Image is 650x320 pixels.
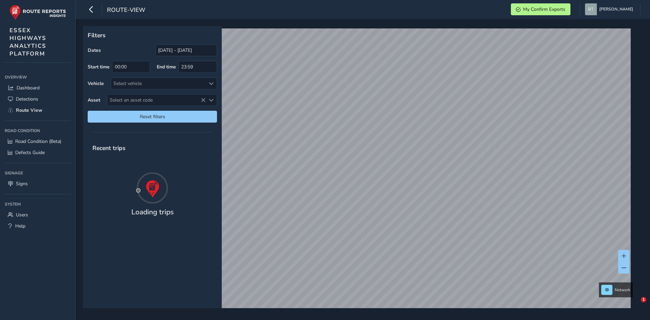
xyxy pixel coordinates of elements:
div: Select an asset code [205,94,217,106]
span: Help [15,223,25,229]
span: Reset filters [93,113,212,120]
label: Start time [88,64,110,70]
div: Road Condition [5,126,71,136]
span: Select an asset code [107,94,205,106]
div: Signage [5,168,71,178]
div: System [5,199,71,209]
label: Vehicle [88,80,104,87]
span: Detections [16,96,38,102]
a: Route View [5,105,71,116]
canvas: Map [85,28,631,316]
div: Select vehicle [111,78,205,89]
span: Recent trips [88,139,130,157]
span: Signs [16,180,28,187]
label: Asset [88,97,100,103]
span: 1 [641,297,646,302]
label: End time [157,64,176,70]
a: Defects Guide [5,147,71,158]
button: Reset filters [88,111,217,123]
iframe: Intercom live chat [627,297,643,313]
a: Dashboard [5,82,71,93]
a: Help [5,220,71,232]
span: route-view [107,6,145,15]
span: Dashboard [17,85,40,91]
div: Overview [5,72,71,82]
span: Defects Guide [15,149,45,156]
button: [PERSON_NAME] [585,3,635,15]
label: Dates [88,47,101,54]
span: [PERSON_NAME] [599,3,633,15]
span: Route View [16,107,42,113]
img: diamond-layout [585,3,597,15]
a: Detections [5,93,71,105]
span: Users [16,212,28,218]
p: Filters [88,31,217,40]
img: rr logo [9,5,66,20]
span: My Confirm Exports [523,6,565,13]
a: Users [5,209,71,220]
span: Road Condition (Beta) [15,138,61,145]
button: My Confirm Exports [511,3,570,15]
a: Road Condition (Beta) [5,136,71,147]
span: ESSEX HIGHWAYS ANALYTICS PLATFORM [9,26,46,58]
span: Network [615,287,630,293]
h4: Loading trips [131,208,174,216]
a: Signs [5,178,71,189]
